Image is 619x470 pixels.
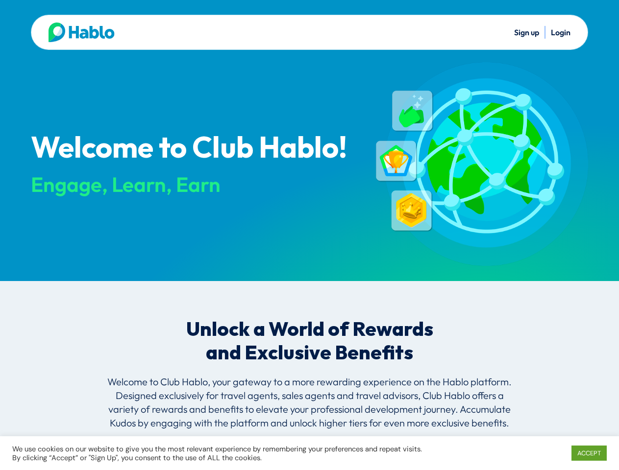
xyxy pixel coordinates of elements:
[31,133,358,165] p: Welcome to Club Hablo!
[101,375,518,440] p: Welcome to Club Hablo, your gateway to a more rewarding experience on the Hablo platform. Designe...
[551,27,570,37] a: Login
[178,318,441,365] p: Unlock a World of Rewards and Exclusive Benefits
[514,27,539,37] a: Sign up
[12,445,428,462] div: We use cookies on our website to give you the most relevant experience by remembering your prefer...
[31,173,358,196] div: Engage, Learn, Earn
[571,446,607,461] a: ACCEPT
[49,23,115,42] img: Hablo logo main 2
